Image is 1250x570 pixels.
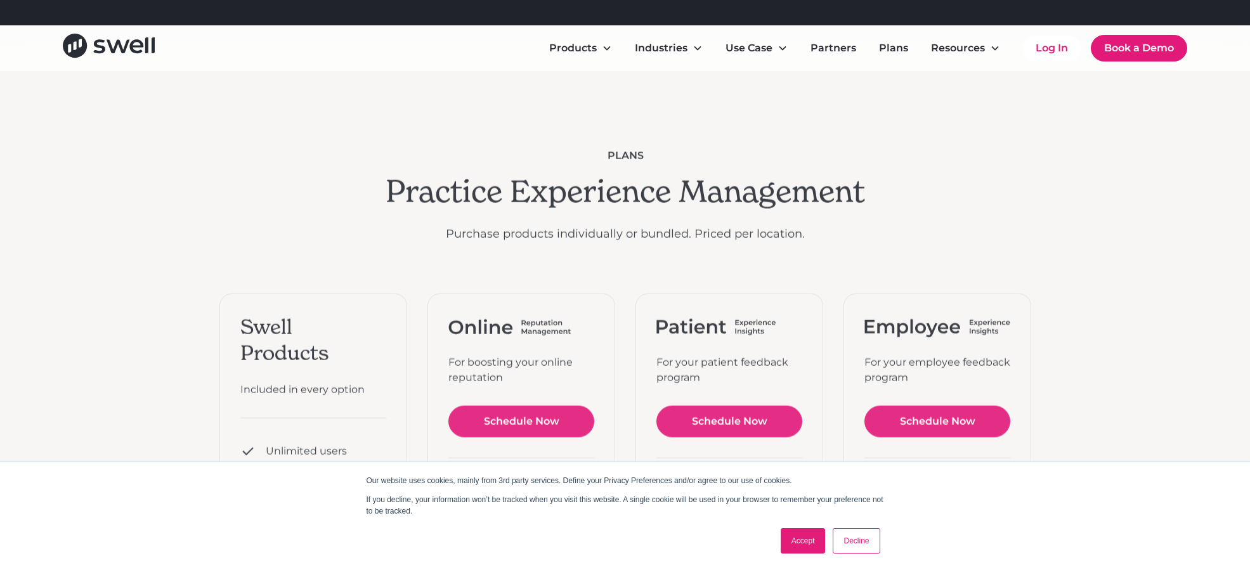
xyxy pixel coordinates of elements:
div: For your patient feedback program [656,354,802,385]
a: Schedule Now [448,405,594,437]
a: home [63,34,155,62]
a: Log In [1023,36,1081,61]
div: For your employee feedback program [864,354,1010,385]
a: Decline [833,528,880,554]
div: Included in every option [240,382,386,397]
a: Schedule Now [864,405,1010,437]
a: Book a Demo [1091,35,1187,62]
div: For boosting your online reputation [448,354,594,385]
p: If you decline, your information won’t be tracked when you visit this website. A single cookie wi... [367,494,884,517]
a: Plans [869,36,918,61]
div: Resources [931,41,985,56]
div: Resources [921,36,1010,61]
div: Products [549,41,597,56]
a: Accept [781,528,826,554]
div: Products [539,36,622,61]
div: Industries [625,36,713,61]
div: Use Case [726,41,772,56]
div: Unlimited users [266,443,347,458]
a: Partners [800,36,866,61]
a: Schedule Now [656,405,802,437]
div: Industries [635,41,687,56]
h2: Practice Experience Management [386,174,865,211]
div: plans [386,148,865,164]
div: Use Case [715,36,798,61]
div: Swell Products [240,314,386,366]
p: Our website uses cookies, mainly from 3rd party services. Define your Privacy Preferences and/or ... [367,475,884,486]
p: Purchase products individually or bundled. Priced per location. [386,225,865,242]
